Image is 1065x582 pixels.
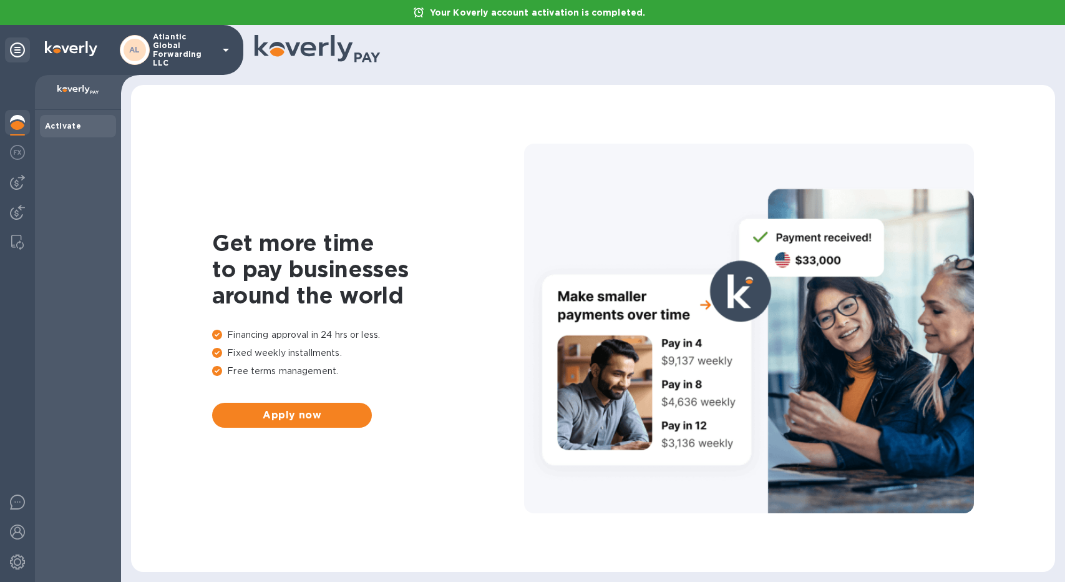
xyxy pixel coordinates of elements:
[212,328,524,342] p: Financing approval in 24 hrs or less.
[10,145,25,160] img: Foreign exchange
[153,32,215,67] p: Atlantic Global Forwarding LLC
[212,347,524,360] p: Fixed weekly installments.
[45,121,81,131] b: Activate
[5,37,30,62] div: Unpin categories
[424,6,652,19] p: Your Koverly account activation is completed.
[45,41,97,56] img: Logo
[212,403,372,428] button: Apply now
[212,230,524,308] h1: Get more time to pay businesses around the world
[212,365,524,378] p: Free terms management.
[129,45,140,54] b: AL
[222,408,362,423] span: Apply now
